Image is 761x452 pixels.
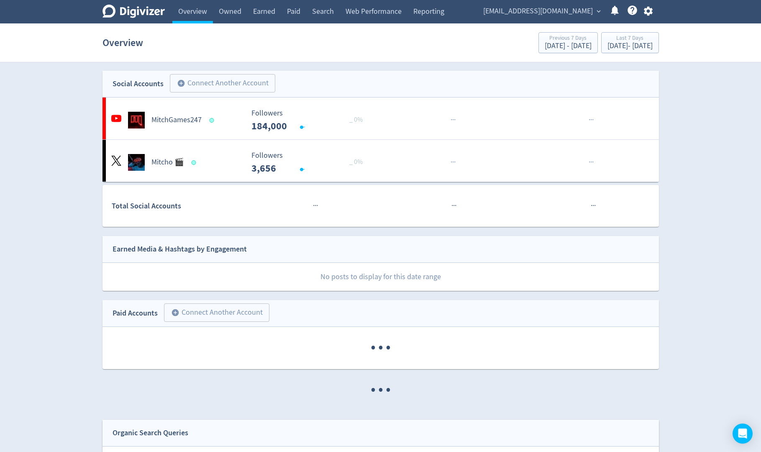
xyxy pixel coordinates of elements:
[590,157,592,167] span: ·
[128,112,145,128] img: MitchGames247 undefined
[384,327,392,369] span: ·
[451,115,452,125] span: ·
[452,115,454,125] span: ·
[369,369,377,411] span: ·
[247,109,373,131] svg: Followers ---
[454,157,456,167] span: ·
[103,263,659,291] p: No posts to display for this date range
[315,200,316,211] span: ·
[102,29,143,56] h1: Overview
[453,200,455,211] span: ·
[451,157,452,167] span: ·
[607,42,653,50] div: [DATE] - [DATE]
[151,115,202,125] h5: MitchGames247
[209,118,216,123] span: Data last synced: 29 Sep 2025, 10:01am (AEST)
[589,115,590,125] span: ·
[592,157,594,167] span: ·
[452,157,454,167] span: ·
[545,42,592,50] div: [DATE] - [DATE]
[591,200,592,211] span: ·
[349,116,363,124] span: _ 0%
[594,200,596,211] span: ·
[369,327,377,369] span: ·
[164,303,269,322] button: Connect Another Account
[538,32,598,53] button: Previous 7 Days[DATE] - [DATE]
[177,79,185,87] span: add_circle
[384,369,392,411] span: ·
[113,427,188,439] div: Organic Search Queries
[349,158,363,166] span: _ 0%
[592,115,594,125] span: ·
[480,5,603,18] button: [EMAIL_ADDRESS][DOMAIN_NAME]
[113,243,247,255] div: Earned Media & Hashtags by Engagement
[113,78,164,90] div: Social Accounts
[454,115,456,125] span: ·
[316,200,318,211] span: ·
[113,307,158,319] div: Paid Accounts
[128,154,145,171] img: Mitcho 🎬 undefined
[377,369,384,411] span: ·
[377,327,384,369] span: ·
[607,35,653,42] div: Last 7 Days
[170,74,275,92] button: Connect Another Account
[102,98,659,139] a: MitchGames247 undefinedMitchGames247 Followers --- _ 0% Followers 184,000 ······
[545,35,592,42] div: Previous 7 Days
[595,8,602,15] span: expand_more
[171,308,179,317] span: add_circle
[112,200,245,212] div: Total Social Accounts
[592,200,594,211] span: ·
[451,200,453,211] span: ·
[102,140,659,182] a: Mitcho 🎬 undefinedMitcho 🎬 Followers --- _ 0% Followers 3,656 ······
[191,160,198,165] span: Data last synced: 29 Sep 2025, 8:06am (AEST)
[483,5,593,18] span: [EMAIL_ADDRESS][DOMAIN_NAME]
[590,115,592,125] span: ·
[313,200,315,211] span: ·
[601,32,659,53] button: Last 7 Days[DATE]- [DATE]
[158,305,269,322] a: Connect Another Account
[247,152,373,174] svg: Followers ---
[733,424,753,444] div: Open Intercom Messenger
[164,75,275,92] a: Connect Another Account
[455,200,456,211] span: ·
[589,157,590,167] span: ·
[151,157,184,167] h5: Mitcho 🎬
